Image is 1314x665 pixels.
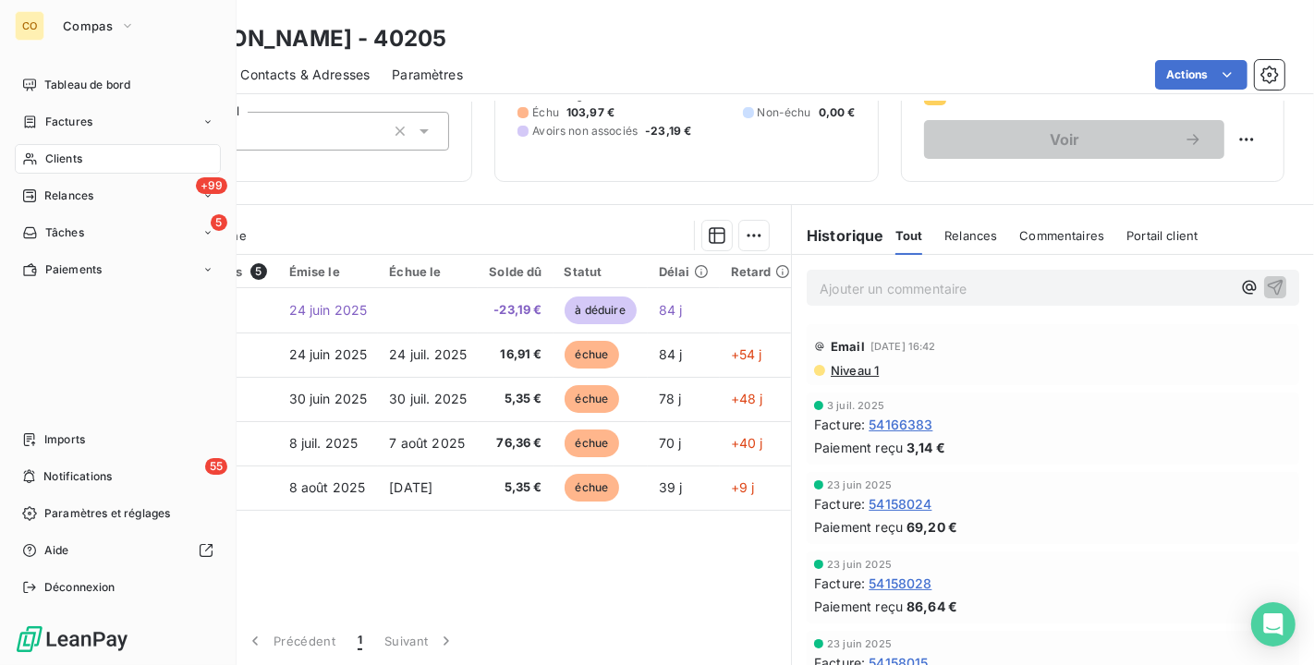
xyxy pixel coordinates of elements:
span: 0,00 € [819,104,856,121]
span: 16,91 € [489,345,541,364]
span: 39 j [659,479,683,495]
span: 24 juin 2025 [289,346,368,362]
span: 5,35 € [489,478,541,497]
button: 1 [347,622,373,660]
span: 103,97 € [566,104,614,121]
span: -23,19 € [645,123,691,139]
span: Avoirs non associés [532,123,638,139]
span: Tableau de bord [44,77,130,93]
span: +40 j [731,435,763,451]
span: 54158024 [869,494,931,514]
span: 86,64 € [906,597,957,616]
div: CO [15,11,44,41]
h6: Historique [792,224,884,247]
div: Échue le [389,264,467,279]
span: Paiement reçu [814,438,903,457]
span: 84 j [659,346,683,362]
span: 70 j [659,435,682,451]
h3: [PERSON_NAME] - 40205 [163,22,446,55]
span: 5 [250,263,267,280]
span: Paramètres [392,66,463,84]
span: Clients [45,151,82,167]
span: +99 [196,177,227,194]
span: échue [565,385,620,413]
span: 76,36 € [489,434,541,453]
span: Portail client [1126,228,1198,243]
button: Actions [1155,60,1247,90]
span: 8 août 2025 [289,479,366,495]
span: échue [565,429,620,457]
span: 24 juin 2025 [289,302,368,318]
span: 24 juil. 2025 [389,346,467,362]
span: Imports [44,431,85,448]
span: Relances [44,187,93,204]
span: 30 juin 2025 [289,391,368,406]
span: 23 juin 2025 [827,479,892,490]
button: Suivant [373,622,467,660]
div: Délai [659,264,709,279]
span: +9 j [731,479,755,495]
span: -23,19 € [489,301,541,320]
span: Niveau 1 [829,363,879,378]
span: Paiement reçu [814,517,903,537]
span: 69,20 € [906,517,957,537]
span: Paiements [45,261,102,278]
span: 23 juin 2025 [827,638,892,649]
span: +54 j [731,346,762,362]
span: à déduire [565,296,637,324]
button: Précédent [235,622,347,660]
div: Open Intercom Messenger [1251,602,1296,647]
span: 23 juin 2025 [827,559,892,570]
span: Relances [944,228,997,243]
div: Solde dû [489,264,541,279]
span: Tout [895,228,923,243]
span: Aide [44,542,69,559]
span: Voir [946,132,1184,147]
span: Contacts & Adresses [240,66,370,84]
span: Facture : [814,415,865,434]
span: Commentaires [1019,228,1104,243]
button: Voir [924,120,1224,159]
div: Retard [731,264,790,279]
span: 55 [205,458,227,475]
span: 3 juil. 2025 [827,400,884,411]
a: Aide [15,536,221,565]
span: Tâches [45,224,84,241]
span: échue [565,341,620,369]
span: Paiement reçu [814,597,903,616]
div: Émise le [289,264,368,279]
span: Notifications [43,468,112,485]
span: [DATE] [389,479,432,495]
span: Paramètres et réglages [44,505,170,522]
div: Statut [565,264,637,279]
span: 78 j [659,391,682,406]
span: 1 [358,632,362,650]
span: 8 juil. 2025 [289,435,359,451]
span: 7 août 2025 [389,435,465,451]
span: Échu [532,104,559,121]
span: échue [565,474,620,502]
span: 54158028 [869,574,931,593]
span: 84 j [659,302,683,318]
span: 3,14 € [906,438,945,457]
span: +48 j [731,391,763,406]
img: Logo LeanPay [15,624,129,654]
span: Déconnexion [44,579,116,596]
span: Facture : [814,494,865,514]
span: 54166383 [869,415,932,434]
span: Compas [63,18,113,33]
span: Non-échu [758,104,811,121]
span: 30 juil. 2025 [389,391,467,406]
span: Email [831,339,865,354]
span: 5,35 € [489,390,541,408]
span: Facture : [814,574,865,593]
span: Factures [45,114,92,130]
span: 5 [211,214,227,231]
span: [DATE] 16:42 [870,341,936,352]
